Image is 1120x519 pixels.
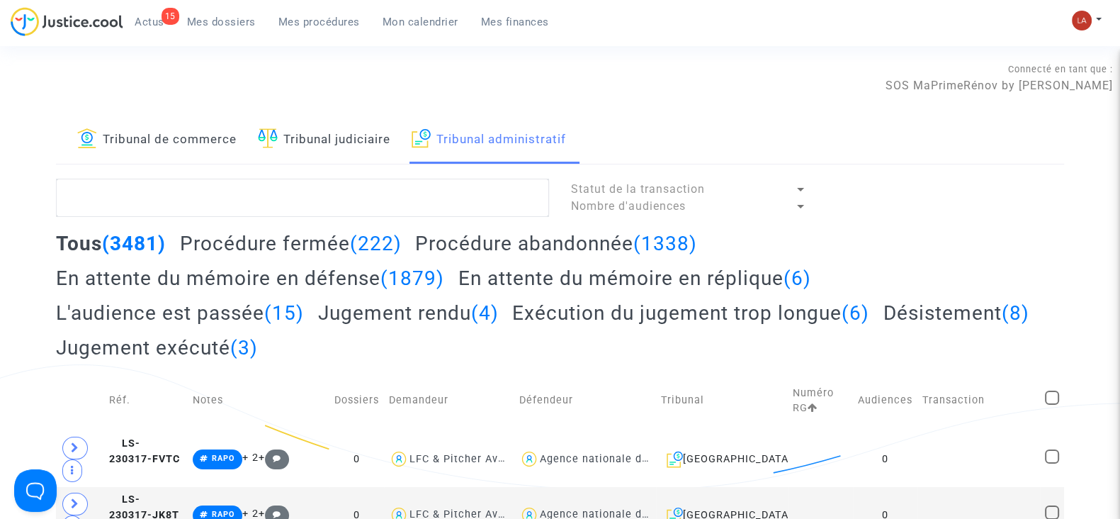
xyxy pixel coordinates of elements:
span: Nombre d'audiences [570,199,685,213]
a: Mes procédures [267,11,371,33]
td: 0 [329,431,384,487]
span: RAPO [212,454,234,463]
h2: Exécution du jugement trop longue [512,301,869,325]
a: Mon calendrier [371,11,470,33]
span: Mes dossiers [187,16,256,28]
h2: Tous [56,231,166,256]
img: icon-faciliter-sm.svg [258,128,278,148]
span: (1879) [380,267,444,290]
iframe: Help Scout Beacon - Open [14,469,57,512]
h2: En attente du mémoire en défense [56,266,444,291]
span: (8) [1002,301,1029,325]
td: Tribunal [656,370,788,431]
span: Statut de la transaction [570,182,704,196]
span: (1338) [633,232,697,255]
span: (4) [471,301,499,325]
td: Dossiers [329,370,384,431]
td: Réf. [104,370,188,431]
span: + 2 [242,452,259,464]
span: RAPO [212,510,234,519]
span: (3) [230,336,258,359]
td: Notes [188,370,329,431]
td: Audiences [853,370,917,431]
div: [GEOGRAPHIC_DATA] [661,451,783,468]
a: Tribunal administratif [412,116,566,164]
span: (222) [350,232,402,255]
h2: Désistement [883,301,1029,325]
img: icon-banque.svg [77,128,97,148]
span: LS-230317-FVTC [109,437,180,465]
div: Agence nationale de l'habitat [539,453,695,465]
a: Mes finances [470,11,560,33]
div: 15 [162,8,179,25]
span: (15) [264,301,304,325]
h2: Jugement exécuté [56,335,258,360]
h2: Procédure abandonnée [415,231,697,256]
span: (6) [784,267,811,290]
span: Mon calendrier [383,16,458,28]
span: (3481) [102,232,166,255]
a: 15Actus [123,11,176,33]
a: Tribunal de commerce [77,116,237,164]
span: Connecté en tant que : [1008,64,1113,74]
span: Mes procédures [278,16,360,28]
h2: L'audience est passée [56,301,304,325]
td: Défendeur [514,370,656,431]
td: Numéro RG [788,370,853,431]
img: jc-logo.svg [11,7,123,36]
h2: Jugement rendu [318,301,499,325]
img: icon-archive.svg [412,128,431,148]
img: icon-user.svg [519,449,540,469]
span: Actus [135,16,164,28]
img: 3f9b7d9779f7b0ffc2b90d026f0682a9 [1072,11,1092,30]
a: Mes dossiers [176,11,267,33]
img: icon-archive.svg [667,451,683,468]
span: + [259,452,289,464]
td: Demandeur [384,370,514,431]
td: Transaction [917,370,1040,431]
span: Mes finances [481,16,549,28]
h2: Procédure fermée [180,231,402,256]
td: 0 [853,431,917,487]
img: icon-user.svg [389,449,409,469]
h2: En attente du mémoire en réplique [458,266,811,291]
div: LFC & Pitcher Avocat [409,453,521,465]
span: (6) [842,301,869,325]
a: Tribunal judiciaire [258,116,390,164]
